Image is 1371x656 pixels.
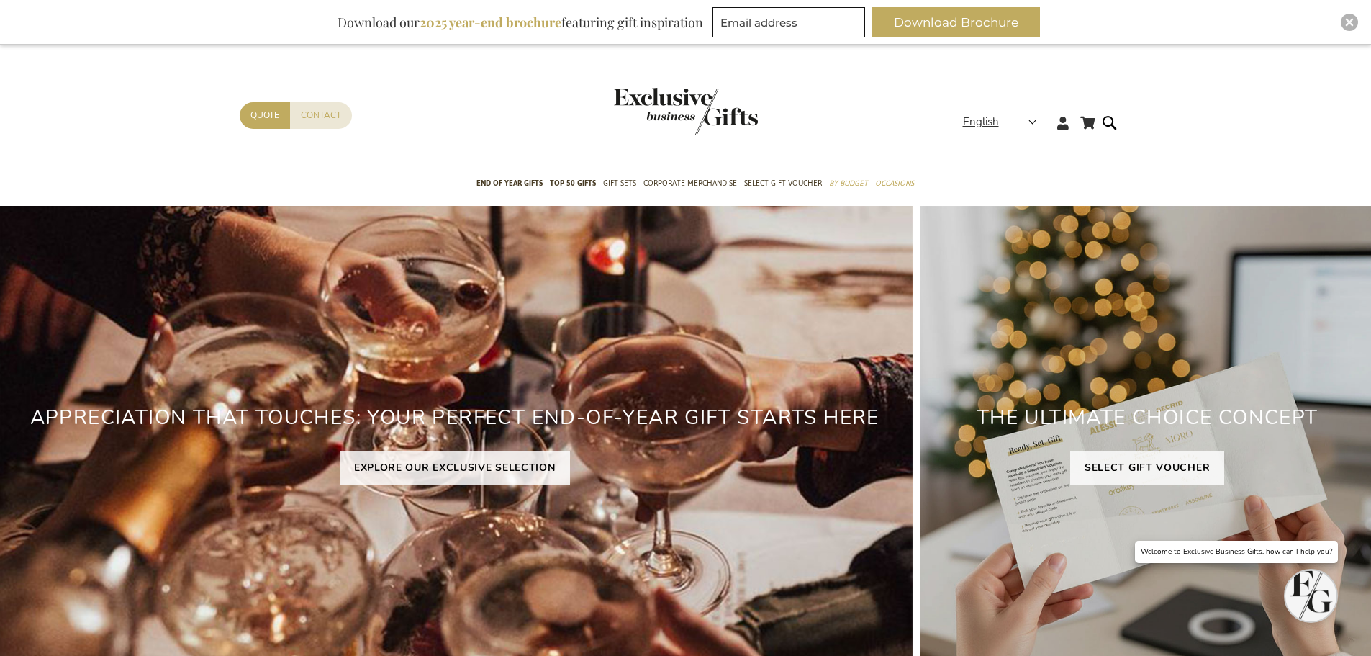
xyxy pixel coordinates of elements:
[340,451,570,485] a: EXPLORE OUR EXCLUSIVE SELECTION
[614,88,758,135] img: Exclusive Business gifts logo
[963,114,1046,130] div: English
[290,102,352,129] a: Contact
[603,176,636,191] span: Gift Sets
[614,88,686,135] a: store logo
[829,176,868,191] span: By Budget
[476,176,543,191] span: End of year gifts
[963,114,999,130] span: English
[875,176,914,191] span: Occasions
[240,102,290,129] a: Quote
[1070,451,1224,485] a: SELECT GIFT VOUCHER
[643,176,737,191] span: Corporate Merchandise
[1341,14,1358,31] div: Close
[550,176,596,191] span: TOP 50 Gifts
[744,176,822,191] span: Select Gift Voucher
[872,7,1040,37] button: Download Brochure
[331,7,710,37] div: Download our featuring gift inspiration
[1345,18,1354,27] img: Close
[712,7,869,42] form: marketing offers and promotions
[420,14,561,31] b: 2025 year-end brochure
[712,7,865,37] input: Email address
